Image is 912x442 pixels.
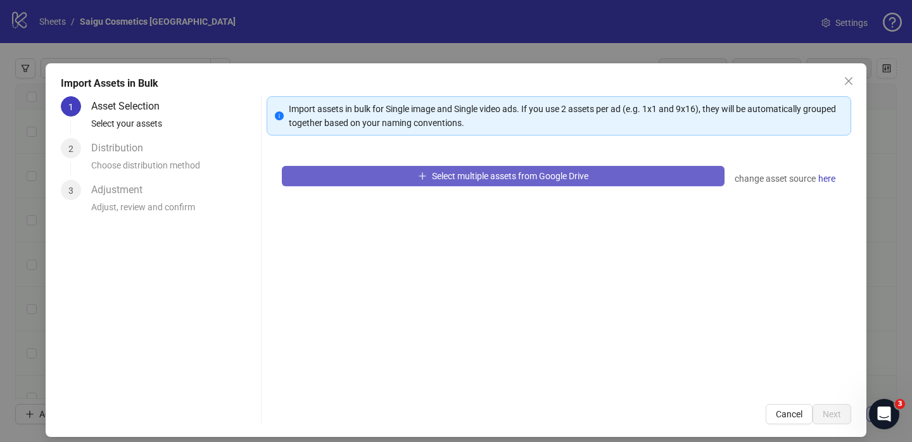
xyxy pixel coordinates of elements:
[91,180,153,200] div: Adjustment
[275,111,284,120] span: info-circle
[61,76,851,91] div: Import Assets in Bulk
[813,404,851,424] button: Next
[68,186,73,196] span: 3
[776,409,802,419] span: Cancel
[895,399,905,409] span: 3
[432,171,588,181] span: Select multiple assets from Google Drive
[735,171,836,186] div: change asset source
[91,117,256,138] div: Select your assets
[91,200,256,222] div: Adjust, review and confirm
[869,399,899,429] iframe: Intercom live chat
[289,102,843,130] div: Import assets in bulk for Single image and Single video ads. If you use 2 assets per ad (e.g. 1x1...
[844,76,854,86] span: close
[91,96,170,117] div: Asset Selection
[418,172,427,180] span: plus
[766,404,813,424] button: Cancel
[839,71,859,91] button: Close
[818,172,835,186] span: here
[91,158,256,180] div: Choose distribution method
[91,138,153,158] div: Distribution
[818,171,836,186] a: here
[282,166,725,186] button: Select multiple assets from Google Drive
[68,102,73,112] span: 1
[68,144,73,154] span: 2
